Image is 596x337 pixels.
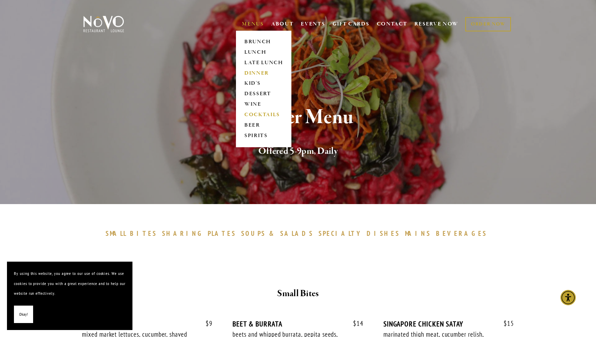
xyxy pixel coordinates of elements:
a: COCKTAILS [242,110,285,120]
span: $ [504,319,507,328]
span: BITES [130,229,157,238]
section: Cookie banner [7,262,132,330]
h1: Dinner Menu [95,106,501,129]
span: SALADS [280,229,314,238]
strong: Small Bites [277,287,319,300]
a: SOUPS&SALADS [241,229,317,238]
a: BEER [242,120,285,131]
a: BEVERAGES [436,229,490,238]
a: DINNER [242,68,285,78]
span: 9 [199,320,213,328]
span: SHARING [162,229,205,238]
span: SOUPS [241,229,266,238]
a: SPIRITS [242,131,285,141]
p: By using this website, you agree to our use of cookies. We use cookies to provide you with a grea... [14,269,125,299]
a: LATE LUNCH [242,58,285,68]
a: WINE [242,99,285,110]
span: $ [206,319,209,328]
span: 15 [497,320,514,328]
span: Okay! [19,309,28,320]
h2: Offered 5-9pm, Daily [95,144,501,159]
a: EVENTS [301,21,325,28]
div: BEET & BURRATA [232,320,363,328]
div: Accessibility Menu [560,290,576,305]
span: PLATES [208,229,236,238]
span: 14 [346,320,364,328]
a: BRUNCH [242,37,285,47]
a: MENUS [242,21,264,28]
span: SPECIALTY [319,229,363,238]
div: SINGAPORE CHICKEN SATAY [383,320,514,328]
a: DESSERT [242,89,285,99]
span: BEVERAGES [436,229,487,238]
span: MAINS [405,229,431,238]
a: SMALLBITES [106,229,160,238]
a: GIFT CARDS [333,17,369,31]
a: SHARINGPLATES [162,229,239,238]
a: LUNCH [242,47,285,58]
img: Novo Restaurant &amp; Lounge [82,15,125,33]
span: DISHES [367,229,400,238]
span: $ [353,319,357,328]
span: & [269,229,277,238]
span: SMALL [106,229,127,238]
a: ORDER NOW [465,17,511,31]
a: CONTACT [377,17,407,31]
a: KID'S [242,78,285,89]
div: HOUSE SALAD [82,320,213,328]
a: MAINS [405,229,435,238]
a: SPECIALTYDISHES [319,229,403,238]
button: Okay! [14,306,33,323]
a: RESERVE NOW [414,17,458,31]
a: ABOUT [271,21,294,28]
